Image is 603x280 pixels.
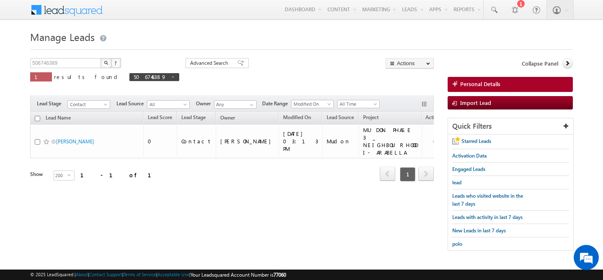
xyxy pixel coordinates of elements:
span: Starred Leads [461,138,491,144]
span: Collapse Panel [522,60,558,67]
a: Modified On [291,100,334,108]
span: Owner [220,115,235,121]
span: All [147,101,187,108]
span: Modified On [291,100,331,108]
span: Lead Source [116,100,147,107]
img: Search [104,61,108,65]
div: 1 - 1 of 1 [80,170,161,180]
span: Lead Stage [37,100,67,107]
a: Lead Name [41,113,75,124]
span: lead [452,179,461,186]
div: [PERSON_NAME] [220,137,275,145]
a: [PERSON_NAME] [56,138,94,145]
span: Import Lead [460,99,491,106]
a: prev [380,168,395,181]
div: 0 [148,137,173,145]
span: Contact [68,101,108,108]
a: Lead Stage [177,113,210,124]
span: Advanced Search [190,59,231,67]
a: Lead Score [144,113,176,124]
span: next [418,167,434,181]
a: All Time [337,100,380,108]
span: Manage Leads [30,30,95,43]
span: Activation Data [452,153,487,159]
a: Acceptable Use [157,272,189,277]
span: select [67,173,74,177]
span: © 2025 LeadSquared | | | | | [30,271,286,279]
a: Modified On [279,113,315,124]
div: Contact [181,137,212,145]
a: Show All Items [245,101,256,109]
a: next [418,168,434,181]
span: 200 [54,171,67,180]
span: results found [54,73,121,80]
button: ? [111,58,121,68]
div: MUDON PHASE 3 _ NEIGHBOURHOOD I- ARABELLA [363,126,418,156]
span: Lead Stage [181,114,206,120]
span: Modified On [283,114,311,120]
input: Check all records [35,116,40,121]
span: Your Leadsquared Account Number is [191,272,286,278]
span: Leads with activity in last 7 days [452,214,523,220]
a: Contact Support [89,272,122,277]
span: Owner [196,100,214,107]
span: Lead Source [327,114,354,120]
a: About [76,272,88,277]
span: ? [114,59,118,66]
span: Project [363,114,379,120]
a: Lead Source [322,113,358,124]
button: Actions [386,58,434,69]
span: 1 [34,73,48,80]
span: New Leads in last 7 days [452,227,506,234]
a: Personal Details [448,77,573,92]
div: [DATE] 03:13 PM [283,130,318,153]
span: 77060 [273,272,286,278]
span: polo [452,241,462,247]
span: Engaged Leads [452,166,485,172]
span: Lead Score [148,114,172,120]
a: All [147,100,190,109]
span: Date Range [262,100,291,107]
span: Leads who visited website in the last 7 days [452,193,523,207]
span: 506746389 [134,73,167,80]
span: 1 [400,167,415,181]
span: All Time [338,100,377,108]
input: Type to Search [214,100,257,109]
span: Actions [422,113,442,124]
span: prev [380,167,395,181]
div: Show [30,171,47,178]
div: Mudon [327,137,355,145]
span: Personal Details [460,80,500,88]
a: Contact [67,100,110,109]
a: Project [359,113,383,124]
div: Quick Filters [448,118,573,135]
a: Terms of Service [124,272,156,277]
